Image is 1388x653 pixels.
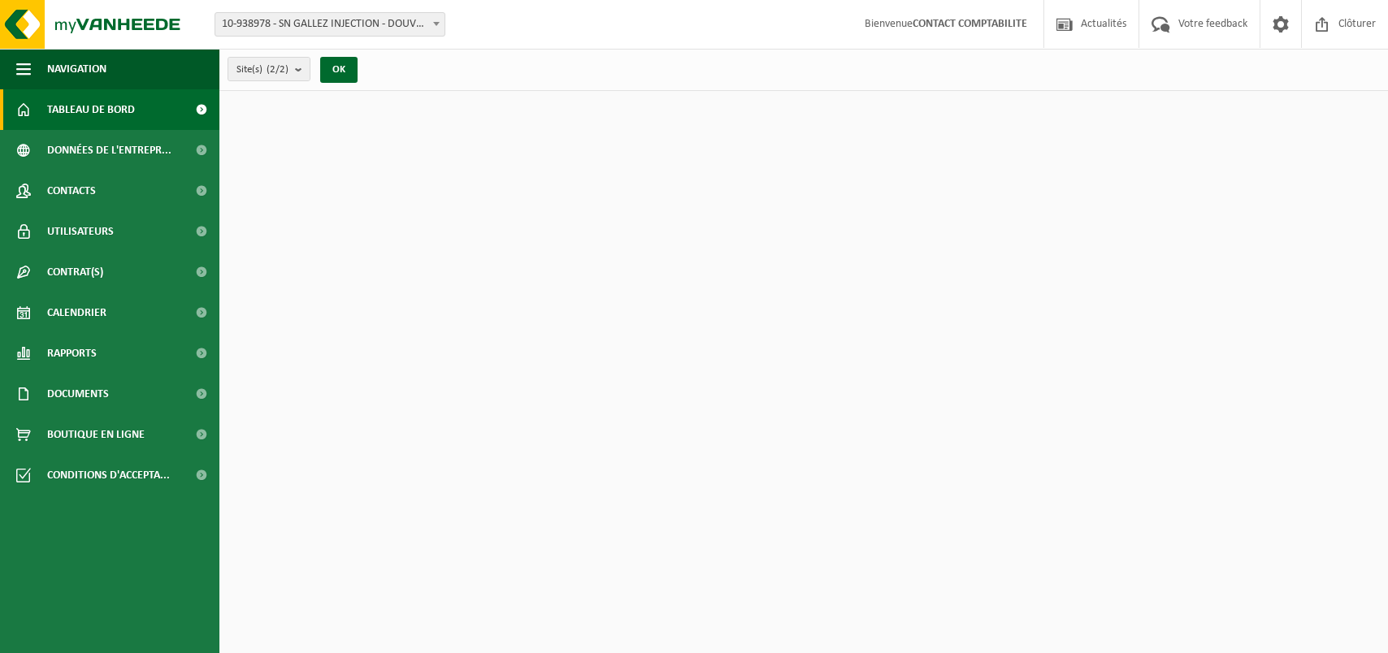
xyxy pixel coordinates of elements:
[913,18,1027,30] strong: CONTACT COMPTABILITE
[47,252,103,292] span: Contrat(s)
[215,12,445,37] span: 10-938978 - SN GALLEZ INJECTION - DOUVRIN
[236,58,288,82] span: Site(s)
[215,13,445,36] span: 10-938978 - SN GALLEZ INJECTION - DOUVRIN
[267,64,288,75] count: (2/2)
[47,292,106,333] span: Calendrier
[47,130,171,171] span: Données de l'entrepr...
[47,49,106,89] span: Navigation
[47,374,109,414] span: Documents
[47,211,114,252] span: Utilisateurs
[8,617,271,653] iframe: chat widget
[320,57,358,83] button: OK
[228,57,310,81] button: Site(s)(2/2)
[47,171,96,211] span: Contacts
[47,455,170,495] span: Conditions d'accepta...
[47,333,97,374] span: Rapports
[47,89,135,130] span: Tableau de bord
[47,414,145,455] span: Boutique en ligne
